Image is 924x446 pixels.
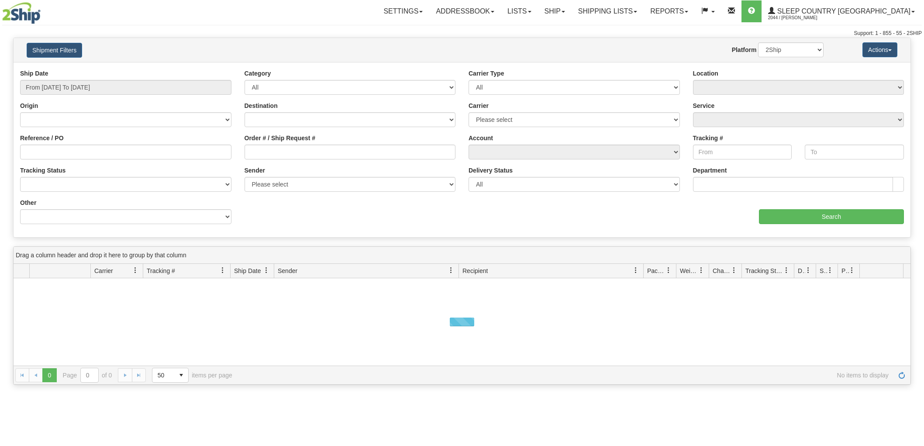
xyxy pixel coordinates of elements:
span: Tracking # [147,266,175,275]
input: To [805,145,904,159]
a: Delivery Status filter column settings [801,263,816,278]
a: Settings [377,0,429,22]
span: select [174,368,188,382]
a: Sender filter column settings [444,263,459,278]
a: Recipient filter column settings [628,263,643,278]
label: Carrier Type [469,69,504,78]
label: Account [469,134,493,142]
span: Ship Date [234,266,261,275]
label: Other [20,198,36,207]
label: Destination [245,101,278,110]
label: Service [693,101,715,110]
label: Department [693,166,727,175]
span: Pickup Status [841,266,849,275]
label: Origin [20,101,38,110]
a: Tracking # filter column settings [215,263,230,278]
span: Packages [647,266,665,275]
a: Ship [538,0,572,22]
a: Charge filter column settings [727,263,741,278]
span: No items to display [245,372,889,379]
button: Actions [862,42,897,57]
a: Carrier filter column settings [128,263,143,278]
span: items per page [152,368,232,383]
span: Sender [278,266,297,275]
span: 2044 / [PERSON_NAME] [768,14,834,22]
a: Shipping lists [572,0,644,22]
label: Order # / Ship Request # [245,134,316,142]
a: Reports [644,0,695,22]
a: Tracking Status filter column settings [779,263,794,278]
label: Platform [732,45,757,54]
span: 50 [158,371,169,380]
img: logo2044.jpg [2,2,41,24]
label: Delivery Status [469,166,513,175]
span: Tracking Status [745,266,783,275]
input: From [693,145,792,159]
input: Search [759,209,904,224]
button: Shipment Filters [27,43,82,58]
a: Pickup Status filter column settings [845,263,859,278]
span: Recipient [462,266,488,275]
label: Category [245,69,271,78]
span: Charge [713,266,731,275]
span: Weight [680,266,698,275]
a: Packages filter column settings [661,263,676,278]
span: Page 0 [42,368,56,382]
label: Reference / PO [20,134,64,142]
a: Ship Date filter column settings [259,263,274,278]
div: grid grouping header [14,247,910,264]
label: Location [693,69,718,78]
span: Carrier [94,266,113,275]
a: Refresh [895,368,909,382]
span: Sleep Country [GEOGRAPHIC_DATA] [775,7,910,15]
span: Page of 0 [63,368,112,383]
a: Lists [501,0,538,22]
a: Sleep Country [GEOGRAPHIC_DATA] 2044 / [PERSON_NAME] [762,0,921,22]
label: Ship Date [20,69,48,78]
a: Shipment Issues filter column settings [823,263,838,278]
label: Carrier [469,101,489,110]
label: Tracking Status [20,166,66,175]
iframe: chat widget [904,178,923,267]
span: Delivery Status [798,266,805,275]
label: Tracking # [693,134,723,142]
span: Shipment Issues [820,266,827,275]
span: Page sizes drop down [152,368,189,383]
a: Weight filter column settings [694,263,709,278]
label: Sender [245,166,265,175]
div: Support: 1 - 855 - 55 - 2SHIP [2,30,922,37]
a: Addressbook [429,0,501,22]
